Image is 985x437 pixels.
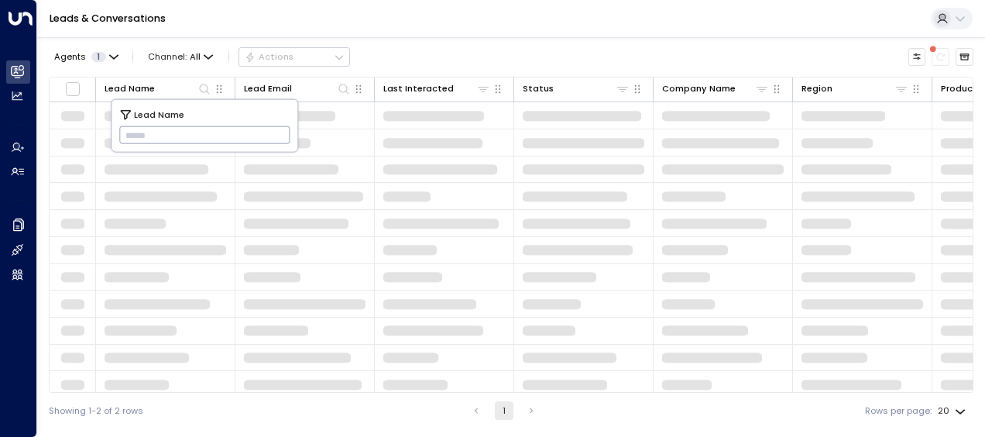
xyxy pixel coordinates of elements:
div: Region [801,81,832,96]
nav: pagination navigation [466,401,541,420]
div: Showing 1-2 of 2 rows [49,404,143,418]
div: Last Interacted [383,81,454,96]
div: Last Interacted [383,81,490,96]
div: Actions [245,51,293,62]
a: Leads & Conversations [50,12,166,25]
label: Rows per page: [865,404,932,418]
div: 20 [938,401,969,421]
div: Region [801,81,908,96]
button: Archived Leads [956,48,973,66]
span: All [190,52,201,62]
div: Lead Email [244,81,351,96]
div: Company Name [662,81,736,96]
span: There are new threads available. Refresh the grid to view the latest updates. [932,48,949,66]
div: Button group with a nested menu [239,47,350,66]
div: Lead Email [244,81,292,96]
div: Lead Name [105,81,211,96]
div: Product [941,81,977,96]
div: Lead Name [105,81,155,96]
button: page 1 [495,401,513,420]
button: Channel:All [143,48,218,65]
div: Company Name [662,81,769,96]
button: Agents1 [49,48,122,65]
span: Channel: [143,48,218,65]
div: Status [523,81,554,96]
button: Customize [908,48,926,66]
button: Actions [239,47,350,66]
div: Status [523,81,630,96]
span: Lead Name [134,107,184,121]
span: 1 [91,52,106,62]
span: Agents [54,53,86,61]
